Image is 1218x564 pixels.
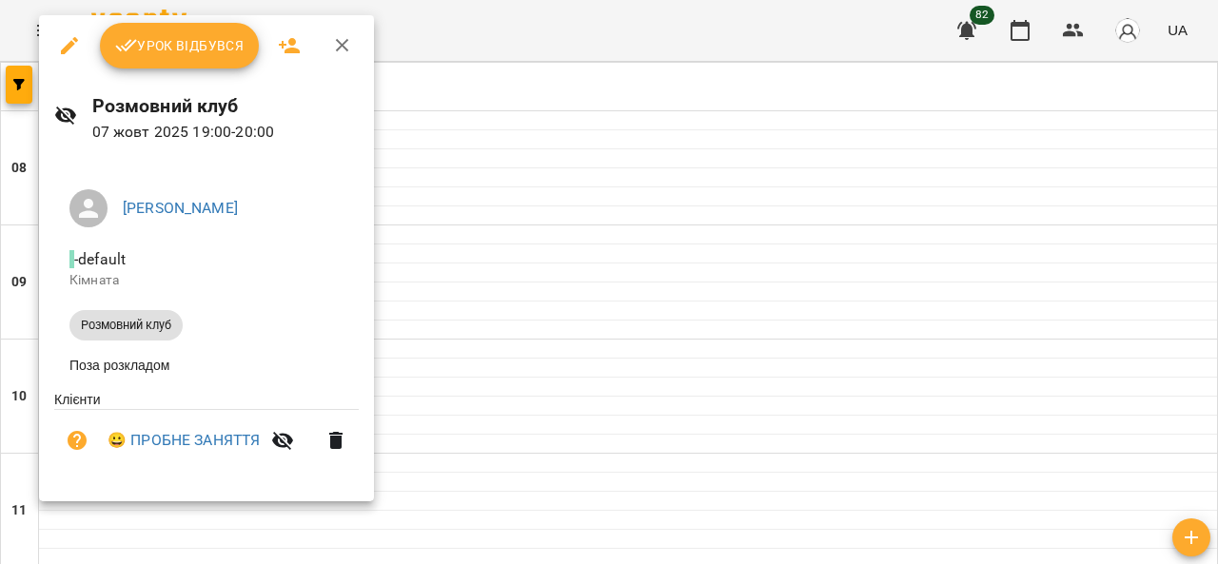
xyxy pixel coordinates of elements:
[92,121,359,144] p: 07 жовт 2025 19:00 - 20:00
[115,34,245,57] span: Урок відбувся
[54,348,359,382] li: Поза розкладом
[54,390,359,478] ul: Клієнти
[92,91,359,121] h6: Розмовний клуб
[69,250,129,268] span: - default
[123,199,238,217] a: [PERSON_NAME]
[54,418,100,463] button: Візит ще не сплачено. Додати оплату?
[69,271,344,290] p: Кімната
[108,429,260,452] a: 😀 ПРОБНЕ ЗАНЯТТЯ
[69,317,183,334] span: Розмовний клуб
[100,23,260,68] button: Урок відбувся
